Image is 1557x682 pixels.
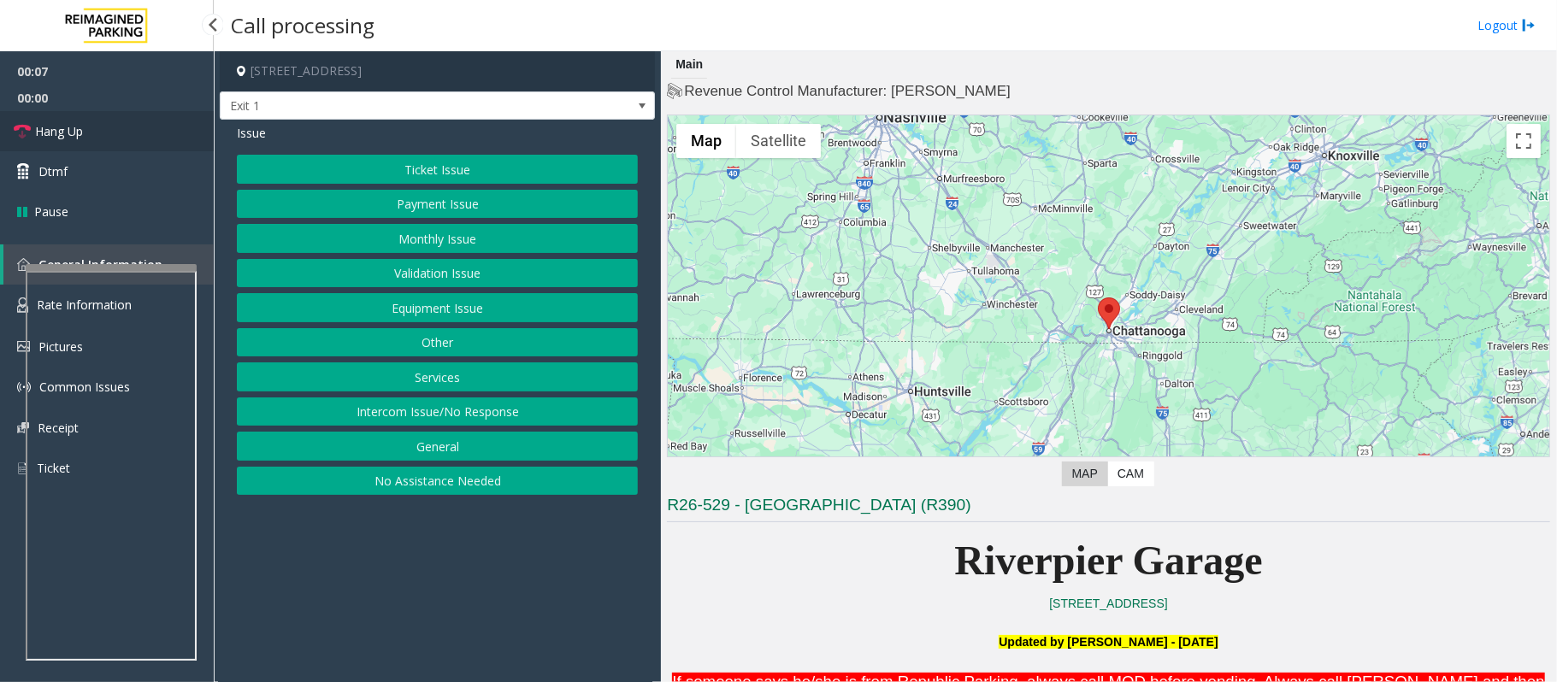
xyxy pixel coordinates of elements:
[237,328,638,357] button: Other
[222,4,383,46] h3: Call processing
[237,124,266,142] span: Issue
[671,51,707,79] div: Main
[1049,597,1167,610] a: [STREET_ADDRESS]
[736,124,821,158] button: Show satellite imagery
[17,297,28,313] img: 'icon'
[237,293,638,322] button: Equipment Issue
[237,362,638,391] button: Services
[1062,462,1108,486] label: Map
[237,397,638,426] button: Intercom Issue/No Response
[667,494,1550,522] h3: R26-529 - [GEOGRAPHIC_DATA] (R390)
[954,538,1262,583] span: Riverpier Garage
[1522,16,1536,34] img: logout
[3,244,214,285] a: General Information
[34,203,68,220] span: Pause
[1477,16,1536,34] a: Logout
[237,467,638,496] button: No Assistance Needed
[1507,124,1541,158] button: Toggle fullscreen view
[1098,297,1120,329] div: 201 East Aquarium Way, Chattanooga, TN
[17,341,30,352] img: 'icon'
[237,190,638,219] button: Payment Issue
[38,256,162,273] span: General Information
[999,635,1218,649] font: Updated by [PERSON_NAME] - [DATE]
[676,124,736,158] button: Show street map
[17,422,29,433] img: 'icon'
[237,432,638,461] button: General
[38,162,68,180] span: Dtmf
[220,51,655,91] h4: [STREET_ADDRESS]
[17,258,30,271] img: 'icon'
[237,155,638,184] button: Ticket Issue
[221,92,568,120] span: Exit 1
[17,380,31,394] img: 'icon'
[17,461,28,476] img: 'icon'
[237,259,638,288] button: Validation Issue
[1107,462,1154,486] label: CAM
[237,224,638,253] button: Monthly Issue
[667,81,1550,102] h4: Revenue Control Manufacturer: [PERSON_NAME]
[35,122,83,140] span: Hang Up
